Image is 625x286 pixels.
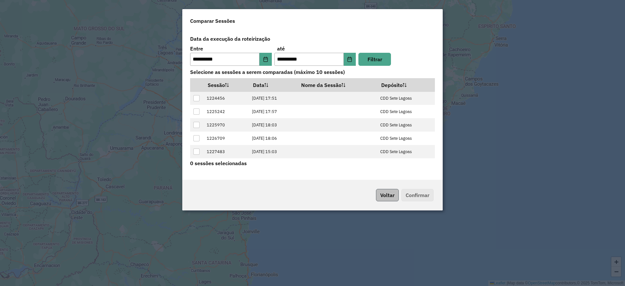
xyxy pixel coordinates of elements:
[249,92,297,105] td: [DATE] 17:51
[377,158,435,172] td: CDD Sete Lagoas
[203,132,249,145] td: 1226709
[203,92,249,105] td: 1224456
[277,45,285,52] label: até
[249,132,297,145] td: [DATE] 18:06
[190,17,235,25] h4: Comparar Sessões
[377,145,435,158] td: CDD Sete Lagoas
[344,53,356,66] button: Choose Date
[203,78,249,92] th: Sessão
[297,158,377,172] td: sessão do buffer
[249,118,297,132] td: [DATE] 18:03
[186,33,439,45] label: Data da execução da roteirização
[377,92,435,105] td: CDD Sete Lagoas
[259,53,272,66] button: Choose Date
[186,66,439,78] label: Selecione as sessões a serem comparadas (máximo 10 sessões)
[376,189,399,201] button: Voltar
[203,145,249,158] td: 1227483
[358,53,391,66] button: Filtrar
[249,78,297,92] th: Data
[377,132,435,145] td: CDD Sete Lagoas
[190,45,203,52] label: Entre
[190,159,247,167] label: 0 sessões selecionadas
[249,158,297,172] td: [DATE] 17:49
[203,118,249,132] td: 1225970
[203,158,249,172] td: 1227822
[377,118,435,132] td: CDD Sete Lagoas
[249,105,297,118] td: [DATE] 17:57
[377,105,435,118] td: CDD Sete Lagoas
[249,145,297,158] td: [DATE] 15:03
[297,78,377,92] th: Nome da Sessão
[377,78,435,92] th: Depósito
[203,105,249,118] td: 1225242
